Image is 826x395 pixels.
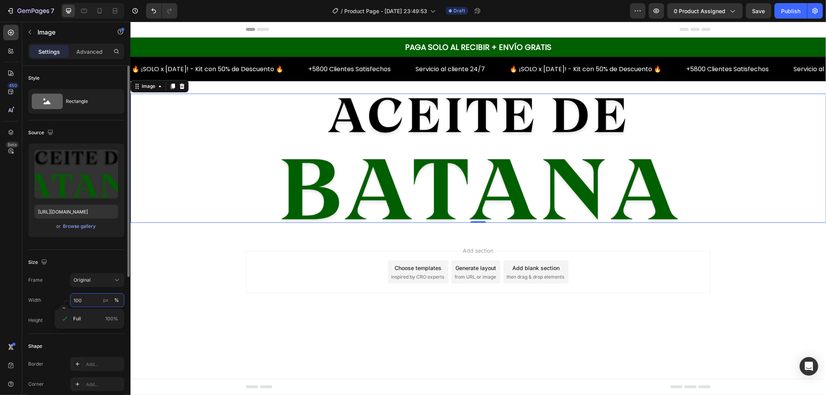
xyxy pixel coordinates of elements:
[76,48,103,56] p: Advanced
[34,205,118,219] input: https://example.com/image.jpg
[28,343,42,350] div: Shape
[382,242,429,250] div: Add blank section
[103,297,108,304] div: px
[325,242,366,250] div: Generate layout
[264,242,311,250] div: Choose templates
[28,128,55,138] div: Source
[34,150,118,198] img: preview-image
[86,361,122,368] div: Add...
[51,6,54,15] p: 7
[667,3,743,19] button: 0 product assigned
[28,317,43,324] label: Height
[28,257,49,268] div: Size
[752,8,765,14] span: Save
[28,75,39,82] div: Style
[555,44,637,51] p: +5800 Clientes Satisfechos
[73,315,81,322] span: Full
[114,297,119,304] div: %
[261,252,314,259] span: inspired by CRO experts
[324,252,366,259] span: from URL or image
[341,7,343,15] span: /
[57,222,61,231] span: or
[74,277,91,284] span: Original
[105,315,118,322] span: 100%
[746,3,771,19] button: Save
[662,44,732,51] p: Servicio al cliente 24/7
[330,225,366,233] span: Add section
[63,222,96,230] button: Browse gallery
[38,27,103,37] p: Image
[28,361,43,368] div: Border
[101,296,110,305] button: %
[70,293,124,307] input: px%
[38,48,60,56] p: Settings
[781,7,800,15] div: Publish
[774,3,807,19] button: Publish
[800,357,818,376] div: Open Intercom Messenger
[6,142,19,148] div: Beta
[177,44,259,51] p: +5800 Clientes Satisfechos
[66,92,113,110] div: Rectangle
[0,44,152,51] p: 🔥 ¡SOLO x [DATE]! - Kit con 50% de Descuento 🔥
[176,43,260,52] div: Rich Text Editor. Editing area: main
[453,7,465,14] span: Draft
[146,3,177,19] div: Undo/Redo
[86,381,122,388] div: Add...
[7,82,19,89] div: 450
[131,22,826,395] iframe: Design area
[112,296,121,305] button: px
[70,273,124,287] button: Original
[28,277,43,284] label: Frame
[376,252,434,259] span: then drag & drop elements
[674,7,725,15] span: 0 product assigned
[28,297,41,304] label: Width
[344,7,427,15] span: Product Page - [DATE] 23:49:53
[3,3,58,19] button: 7
[28,381,44,388] div: Corner
[378,44,530,51] p: 🔥 ¡SOLO x [DATE]! - Kit con 50% de Descuento 🔥
[284,44,354,51] p: Servicio al cliente 24/7
[10,61,26,68] div: Image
